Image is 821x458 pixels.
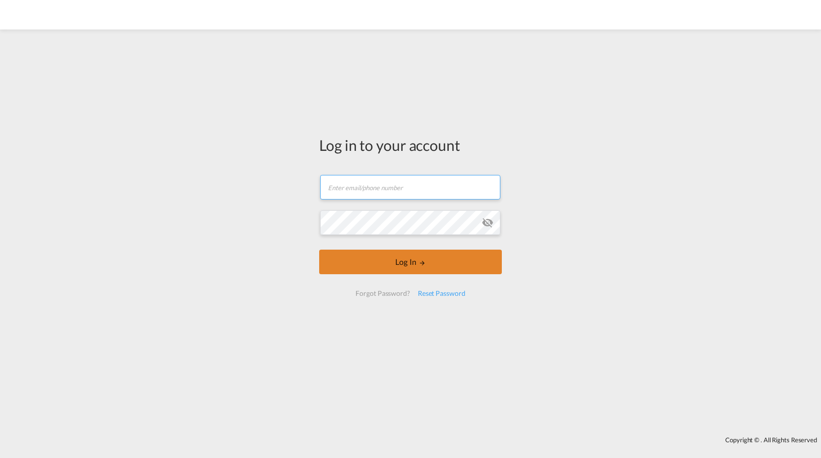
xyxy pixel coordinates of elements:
div: Log in to your account [319,135,502,155]
md-icon: icon-eye-off [482,217,493,229]
div: Reset Password [414,285,469,302]
input: Enter email/phone number [320,175,500,200]
div: Forgot Password? [352,285,413,302]
button: LOGIN [319,250,502,274]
